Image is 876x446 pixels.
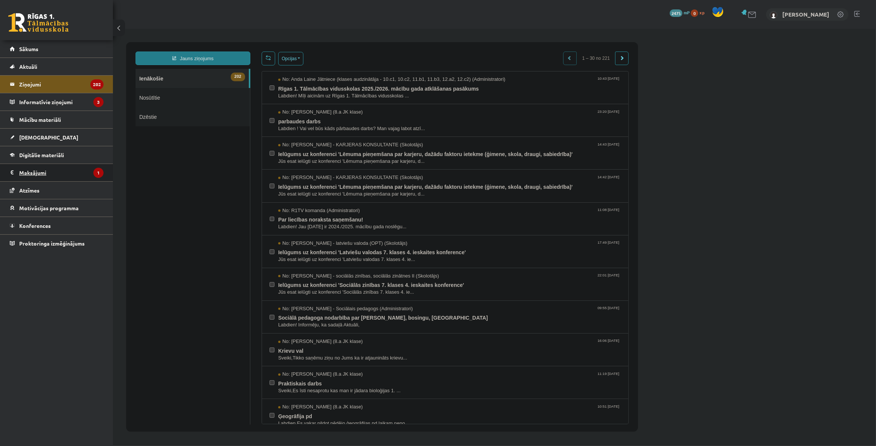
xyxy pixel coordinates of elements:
a: No: [PERSON_NAME] (8.a JK klase) 11:19 [DATE] Praktiskais darbs Sveiki,Es īsti nesaprotu kas man ... [165,342,508,365]
a: No: [PERSON_NAME] - latviešu valoda (OPT) (Skolotājs) 17:49 [DATE] Ielūgums uz konferenci 'Latvie... [165,211,508,234]
span: Krievu val [165,316,508,326]
span: Digitālie materiāli [19,152,64,158]
span: Rīgas 1. Tālmācības vidusskolas 2025./2026. mācību gada atklāšanas pasākums [165,54,508,64]
span: 0 [691,9,698,17]
a: Dzēstie [23,78,137,97]
span: Proktoringa izmēģinājums [19,240,85,247]
span: 17:49 [DATE] [483,211,508,217]
a: 202Ienākošie [23,40,136,59]
legend: Ziņojumi [19,76,104,93]
a: No: [PERSON_NAME] - Sociālais pedagogs (Administratori) 09:55 [DATE] Sociālā pedagoga nodarbība p... [165,276,508,300]
a: Proktoringa izmēģinājums [10,235,104,252]
span: 22:01 [DATE] [483,244,508,249]
span: Atzīmes [19,187,40,194]
a: [DEMOGRAPHIC_DATA] [10,129,104,146]
a: No: [PERSON_NAME] (8.a JK klase) 16:06 [DATE] Krievu val Sveiki,Tikko saņēmu ziņu no Jums ka ir a... [165,309,508,332]
a: Ziņojumi202 [10,76,104,93]
span: Sākums [19,46,38,52]
span: Labdien! Informēju, ka sadaļā Aktuāli, [165,293,508,300]
span: Ielūgums uz konferenci 'Sociālās zinības 7. klases 4. ieskaites konference' [165,250,508,260]
span: Sveiki,Es īsti nesaprotu kas man ir jādara bioloģijas 1. ... [165,358,508,366]
a: 2475 mP [670,9,690,15]
a: No: R1TV komanda (Administratori) 11:08 [DATE] Par liecības noraksta saņemšanu! Labdien! Jau [DAT... [165,178,508,202]
span: 23:20 [DATE] [483,80,508,85]
span: Ģeogrāfija pd [165,382,508,391]
span: Jūs esat ielūgti uz konferenci 'Lēmuma pieņemšana par karjeru, d... [165,129,508,136]
span: Labdien! Jau [DATE] ir 2024./2025. mācību gada noslēgu... [165,194,508,202]
img: Viktors Strautiņš [770,11,777,19]
a: Nosūtītie [23,59,137,78]
span: mP [684,9,690,15]
span: No: [PERSON_NAME] (8.a JK klase) [165,309,250,316]
span: 10:43 [DATE] [483,47,508,53]
span: No: [PERSON_NAME] (8.a JK klase) [165,80,250,87]
span: Konferences [19,222,51,229]
span: 14:43 [DATE] [483,112,508,118]
a: No: Anda Laine Jātniece (klases audzinātāja - 10.c1, 10.c2, 11.b1, 11.b3, 12.a2, 12.c2) (Administ... [165,47,508,70]
a: Atzīmes [10,182,104,199]
a: [PERSON_NAME] [782,11,829,18]
a: No: [PERSON_NAME] - sociālās zinības, sociālās zinātnes II (Skolotājs) 22:01 [DATE] Ielūgums uz k... [165,244,508,267]
span: No: [PERSON_NAME] - KARJERAS KONSULTANTE (Skolotājs) [165,112,310,120]
a: No: [PERSON_NAME] (8.a JK klase) 10:51 [DATE] Ģeogrāfija pd Labdien,Es vakar pildot pēdējo ģeogrā... [165,375,508,398]
span: 2475 [670,9,683,17]
span: No: [PERSON_NAME] - latviešu valoda (OPT) (Skolotājs) [165,211,294,218]
a: Mācību materiāli [10,111,104,128]
span: Ielūgums uz konferenci 'Lēmuma pieņemšana par karjeru, dažādu faktoru ietekme (ģimene, skola, dra... [165,152,508,162]
span: Sveiki,Tikko saņēmu ziņu no Jums ka ir atjaunināts krievu... [165,326,508,333]
span: No: [PERSON_NAME] - KARJERAS KONSULTANTE (Skolotājs) [165,145,310,152]
span: xp [699,9,704,15]
span: Ielūgums uz konferenci 'Lēmuma pieņemšana par karjeru, dažādu faktoru ietekme (ģimene, skola, dra... [165,120,508,129]
a: Sākums [10,40,104,58]
span: 09:55 [DATE] [483,276,508,282]
span: Praktiskais darbs [165,349,508,358]
span: Mācību materiāli [19,116,61,123]
a: Aktuāli [10,58,104,75]
span: Aktuāli [19,63,37,70]
button: Opcijas [165,23,190,36]
a: Motivācijas programma [10,199,104,217]
span: No: Anda Laine Jātniece (klases audzinātāja - 10.c1, 10.c2, 11.b1, 11.b3, 12.a2, 12.c2) (Administ... [165,47,393,54]
span: Sociālā pedagoga nodarbība par [PERSON_NAME], bosingu, [GEOGRAPHIC_DATA] [165,283,508,293]
span: No: [PERSON_NAME] - sociālās zinības, sociālās zinātnes II (Skolotājs) [165,244,326,251]
a: No: [PERSON_NAME] - KARJERAS KONSULTANTE (Skolotājs) 14:42 [DATE] Ielūgums uz konferenci 'Lēmuma ... [165,145,508,168]
i: 3 [93,97,104,107]
span: Ielūgums uz konferenci 'Latviešu valodas 7. klases 4. ieskaites konference' [165,218,508,227]
span: 11:19 [DATE] [483,342,508,347]
a: Jauns ziņojums [23,23,137,36]
span: No: [PERSON_NAME] (8.a JK klase) [165,342,250,349]
a: Rīgas 1. Tālmācības vidusskola [8,13,69,32]
span: Labdien ! Vai vel būs kāds pārbaudes darbs? Man vajag labot atzī... [165,96,508,103]
span: 202 [118,44,132,52]
a: Konferences [10,217,104,234]
span: parbaudes darbs [165,87,508,96]
span: 1 – 30 no 221 [464,23,503,36]
a: No: [PERSON_NAME] - KARJERAS KONSULTANTE (Skolotājs) 14:43 [DATE] Ielūgums uz konferenci 'Lēmuma ... [165,112,508,136]
legend: Informatīvie ziņojumi [19,93,104,111]
span: Motivācijas programma [19,205,79,211]
span: Jūs esat ielūgti uz konferenci 'Latviešu valodas 7. klases 4. ie... [165,227,508,234]
span: Labdien! Mīļi aicinām uz Rīgas 1. Tālmācības vidusskolas ... [165,64,508,71]
a: No: [PERSON_NAME] (8.a JK klase) 23:20 [DATE] parbaudes darbs Labdien ! Vai vel būs kāds pārbaude... [165,80,508,103]
i: 1 [93,168,104,178]
span: [DEMOGRAPHIC_DATA] [19,134,78,141]
legend: Maksājumi [19,164,104,181]
a: 0 xp [691,9,708,15]
span: Jūs esat ielūgti uz konferenci 'Sociālās zinības 7. klases 4. ie... [165,260,508,267]
span: No: R1TV komanda (Administratori) [165,178,247,185]
span: Par liecības noraksta saņemšanu! [165,185,508,194]
i: 202 [90,79,104,90]
span: 14:42 [DATE] [483,145,508,151]
a: Digitālie materiāli [10,146,104,164]
span: 16:06 [DATE] [483,309,508,315]
span: No: [PERSON_NAME] (8.a JK klase) [165,375,250,382]
span: Labdien,Es vakar pildot pēdējo ģeogrāfijas pd laikam neno... [165,391,508,398]
span: 11:08 [DATE] [483,178,508,184]
a: Maksājumi1 [10,164,104,181]
a: Informatīvie ziņojumi3 [10,93,104,111]
span: No: [PERSON_NAME] - Sociālais pedagogs (Administratori) [165,276,300,284]
span: 10:51 [DATE] [483,375,508,380]
span: Jūs esat ielūgti uz konferenci 'Lēmuma pieņemšana par karjeru, d... [165,162,508,169]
